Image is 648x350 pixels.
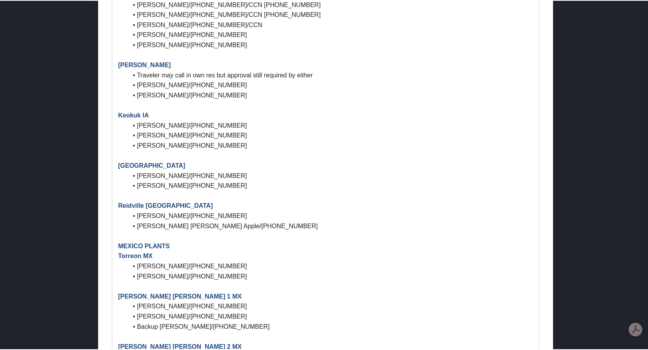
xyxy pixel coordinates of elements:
[128,130,533,140] li: [PERSON_NAME]/[PHONE_NUMBER]
[118,202,213,208] strong: Reidville [GEOGRAPHIC_DATA]
[118,252,153,258] strong: Torreon MX
[118,161,185,168] strong: [GEOGRAPHIC_DATA]
[128,19,533,29] li: [PERSON_NAME]/[PHONE_NUMBER]/CCN
[128,220,533,231] li: [PERSON_NAME] [PERSON_NAME] Apple/[PHONE_NUMBER]
[128,301,533,311] li: [PERSON_NAME]/[PHONE_NUMBER]
[128,140,533,150] li: [PERSON_NAME]/[PHONE_NUMBER]
[118,61,171,68] strong: [PERSON_NAME]
[128,9,533,19] li: [PERSON_NAME]/[PHONE_NUMBER]/CCN [PHONE_NUMBER]
[128,321,533,331] li: Backup [PERSON_NAME]/[PHONE_NUMBER]
[128,39,533,49] li: [PERSON_NAME]/[PHONE_NUMBER]
[128,311,533,321] li: [PERSON_NAME]/[PHONE_NUMBER]
[128,271,533,281] li: [PERSON_NAME]/[PHONE_NUMBER]
[128,210,533,220] li: [PERSON_NAME]/[PHONE_NUMBER]
[128,90,533,100] li: [PERSON_NAME]/[PHONE_NUMBER]
[128,79,533,90] li: [PERSON_NAME]/[PHONE_NUMBER]
[128,70,533,80] li: Traveler may call in own res but approval still required by either
[118,292,242,299] strong: [PERSON_NAME] [PERSON_NAME] 1 MX
[118,242,170,249] strong: MEXICO PLANTS
[128,120,533,130] li: [PERSON_NAME]/[PHONE_NUMBER]
[128,180,533,190] li: [PERSON_NAME]/[PHONE_NUMBER]
[128,170,533,180] li: [PERSON_NAME]/[PHONE_NUMBER]
[128,29,533,39] li: [PERSON_NAME]/[PHONE_NUMBER]
[118,343,242,349] strong: [PERSON_NAME] [PERSON_NAME] 2 MX
[118,111,149,118] strong: Keokuk IA
[128,260,533,271] li: [PERSON_NAME]/[PHONE_NUMBER]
